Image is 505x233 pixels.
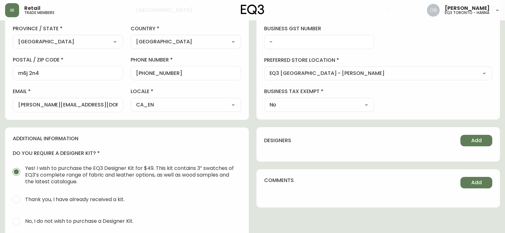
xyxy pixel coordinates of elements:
h5: trade members [24,11,54,15]
span: Retail [24,6,40,11]
span: Thank you, I have already received a kit. [25,196,125,203]
label: country [131,25,241,32]
span: Yes! I wish to purchase the EQ3 Designer Kit for $49. This kit contains 3” swatches of EQ3’s comp... [25,165,236,185]
h4: do you require a designer kit? [13,150,241,157]
span: [PERSON_NAME] [445,6,490,11]
label: email [13,88,123,95]
span: Add [471,179,482,186]
h4: designers [264,137,291,144]
label: business tax exempt [264,88,374,95]
img: 8e0065c524da89c5c924d5ed86cfe468 [427,4,440,17]
h5: eq3 toronto - hanna [445,11,489,15]
label: business gst number [264,25,374,32]
img: logo [241,4,264,15]
label: preferred store location [264,57,493,64]
label: phone number [131,56,241,63]
label: postal / zip code [13,56,123,63]
span: Add [471,137,482,144]
label: province / state [13,25,123,32]
button: Add [460,177,492,188]
h4: comments [264,177,294,184]
label: locale [131,88,241,95]
button: Add [460,135,492,146]
span: No, I do not wish to purchase a Designer Kit. [25,218,133,224]
h4: additional information [13,135,241,142]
